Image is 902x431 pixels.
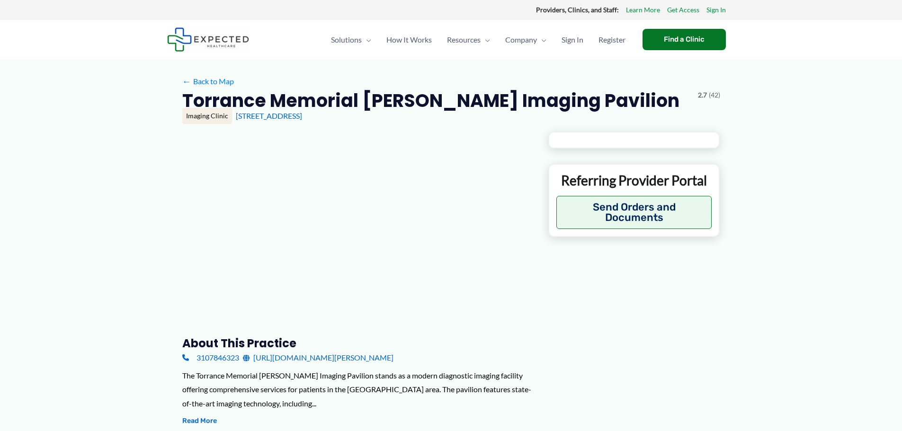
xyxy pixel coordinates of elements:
a: How It Works [379,23,439,56]
span: Resources [447,23,481,56]
span: Register [598,23,625,56]
span: Company [505,23,537,56]
a: ResourcesMenu Toggle [439,23,498,56]
button: Read More [182,415,217,427]
span: How It Works [386,23,432,56]
div: Imaging Clinic [182,108,232,124]
a: Learn More [626,4,660,16]
strong: Providers, Clinics, and Staff: [536,6,619,14]
a: Get Access [667,4,699,16]
a: Sign In [554,23,591,56]
a: SolutionsMenu Toggle [323,23,379,56]
span: ← [182,77,191,86]
a: ←Back to Map [182,74,234,88]
span: Menu Toggle [481,23,490,56]
img: Expected Healthcare Logo - side, dark font, small [167,27,249,52]
a: 3107846323 [182,351,239,365]
p: Referring Provider Portal [556,172,712,189]
a: Sign In [706,4,726,16]
span: Menu Toggle [362,23,371,56]
h2: Torrance Memorial [PERSON_NAME] Imaging Pavilion [182,89,679,112]
div: The Torrance Memorial [PERSON_NAME] Imaging Pavilion stands as a modern diagnostic imaging facili... [182,369,533,411]
a: CompanyMenu Toggle [498,23,554,56]
span: Solutions [331,23,362,56]
button: Send Orders and Documents [556,196,712,229]
a: Register [591,23,633,56]
span: (42) [709,89,720,101]
a: [STREET_ADDRESS] [236,111,302,120]
nav: Primary Site Navigation [323,23,633,56]
span: 2.7 [698,89,707,101]
span: Sign In [562,23,583,56]
span: Menu Toggle [537,23,546,56]
a: [URL][DOMAIN_NAME][PERSON_NAME] [243,351,393,365]
h3: About this practice [182,336,533,351]
a: Find a Clinic [643,29,726,50]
